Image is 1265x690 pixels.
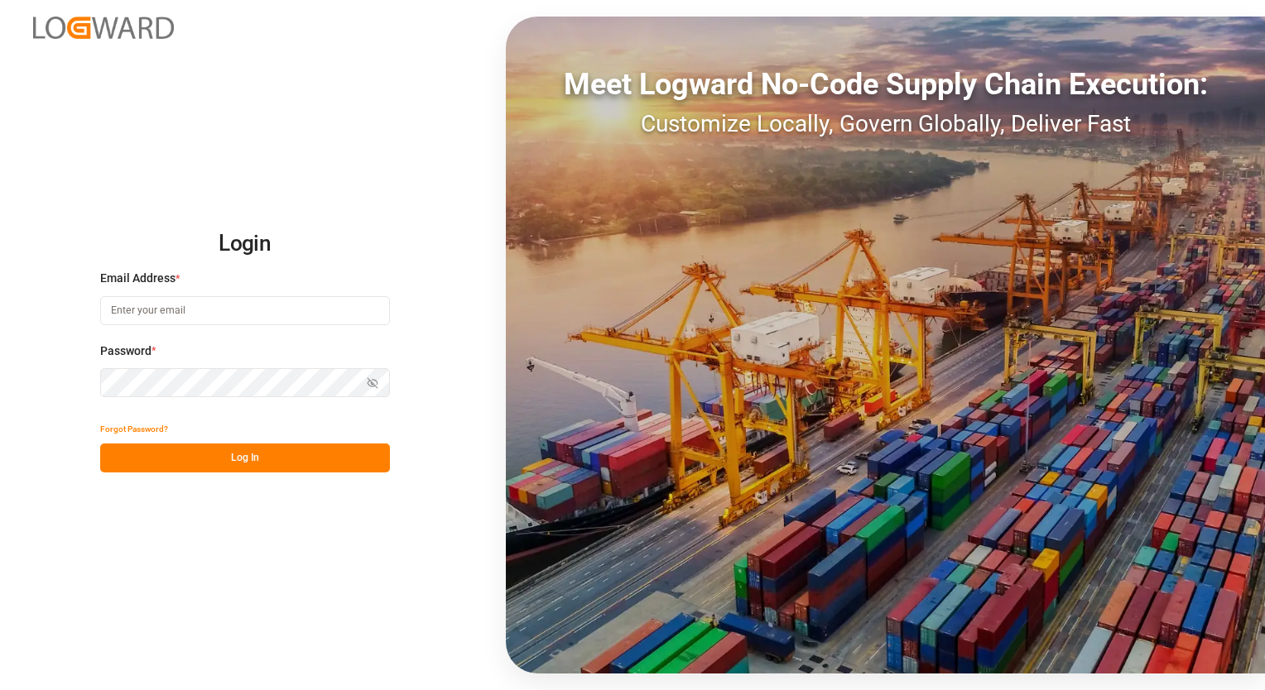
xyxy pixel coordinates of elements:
[100,270,176,287] span: Email Address
[100,296,390,325] input: Enter your email
[33,17,174,39] img: Logward_new_orange.png
[100,218,390,271] h2: Login
[100,343,152,360] span: Password
[506,62,1265,107] div: Meet Logward No-Code Supply Chain Execution:
[506,107,1265,141] div: Customize Locally, Govern Globally, Deliver Fast
[100,443,390,472] button: Log In
[100,414,168,443] button: Forgot Password?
